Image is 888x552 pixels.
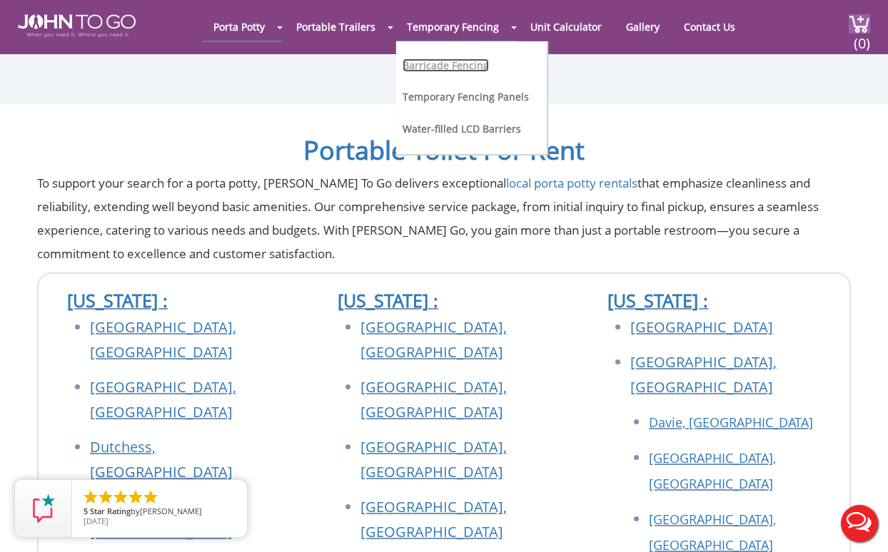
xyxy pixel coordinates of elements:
[286,13,386,41] a: Portable Trailers
[360,497,507,541] a: [GEOGRAPHIC_DATA], [GEOGRAPHIC_DATA]
[338,288,438,312] a: [US_STATE] :
[84,507,236,517] span: by
[615,13,670,41] a: Gallery
[360,317,507,362] a: [GEOGRAPHIC_DATA], [GEOGRAPHIC_DATA]
[649,449,776,492] a: [GEOGRAPHIC_DATA], [GEOGRAPHIC_DATA]
[673,13,746,41] a: Contact Us
[67,288,168,312] a: [US_STATE] :
[360,377,507,421] a: [GEOGRAPHIC_DATA], [GEOGRAPHIC_DATA]
[29,494,58,523] img: Review Rating
[630,352,777,397] a: [GEOGRAPHIC_DATA], [GEOGRAPHIC_DATA]
[37,171,851,265] p: To support your search for a porta potty, [PERSON_NAME] To Go delivers exceptional that emphasize...
[849,14,870,34] img: cart a
[84,516,109,526] span: [DATE]
[90,317,236,362] a: [GEOGRAPHIC_DATA], [GEOGRAPHIC_DATA]
[84,506,88,516] span: 5
[82,489,99,506] li: 
[18,14,136,37] img: JOHN to go
[520,13,612,41] a: Unit Calculator
[831,495,888,552] button: Live Chat
[203,13,276,41] a: Porta Potty
[112,489,129,506] li: 
[97,489,114,506] li: 
[90,437,233,481] a: Dutchess, [GEOGRAPHIC_DATA]
[630,317,773,337] a: [GEOGRAPHIC_DATA]
[142,489,159,506] li: 
[90,506,131,516] span: Star Rating
[506,175,637,191] a: local porta potty rentals
[90,377,236,421] a: [GEOGRAPHIC_DATA], [GEOGRAPHIC_DATA]
[396,13,510,41] a: Temporary Fencing
[127,489,144,506] li: 
[649,414,813,431] a: Davie, [GEOGRAPHIC_DATA]
[303,133,585,168] a: Portable Toilet For Rent
[607,288,708,312] a: [US_STATE] :
[854,22,871,53] span: (0)
[140,506,202,516] span: [PERSON_NAME]
[360,437,507,481] a: [GEOGRAPHIC_DATA], [GEOGRAPHIC_DATA]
